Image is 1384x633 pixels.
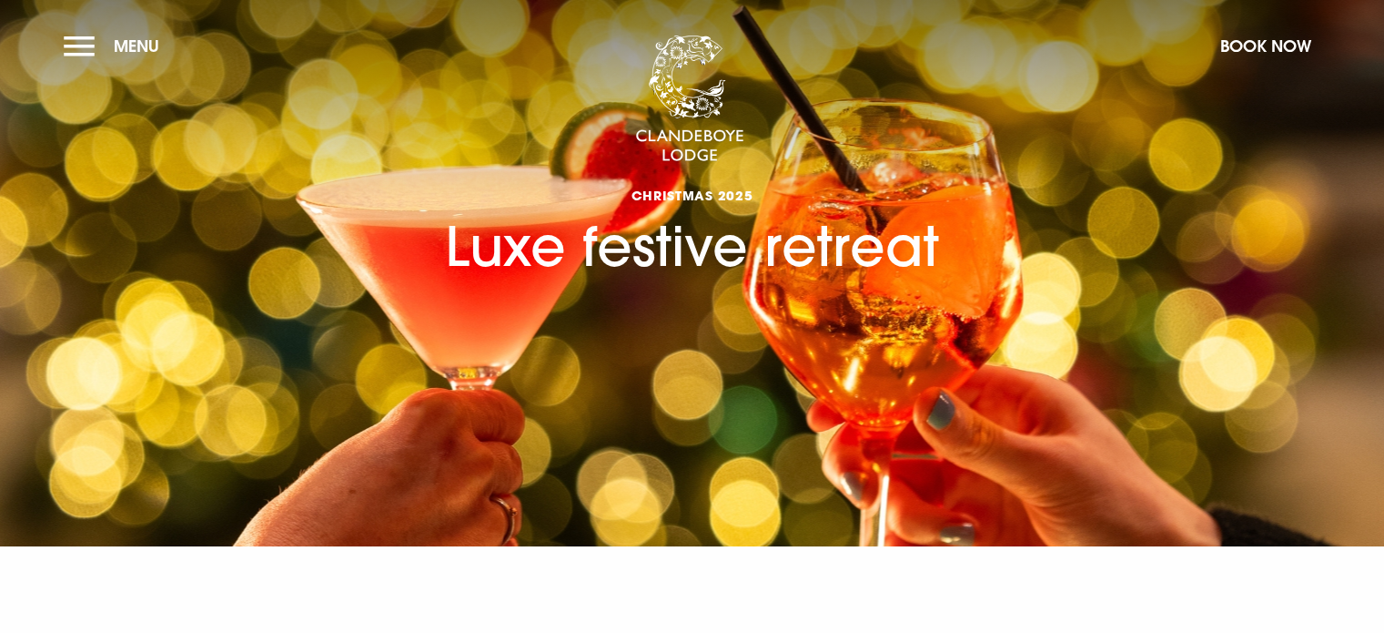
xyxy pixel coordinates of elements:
[445,108,939,280] h1: Luxe festive retreat
[445,187,939,204] span: CHRISTMAS 2025
[114,36,159,56] span: Menu
[635,36,744,163] img: Clandeboye Lodge
[1211,26,1320,66] button: Book Now
[64,26,168,66] button: Menu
